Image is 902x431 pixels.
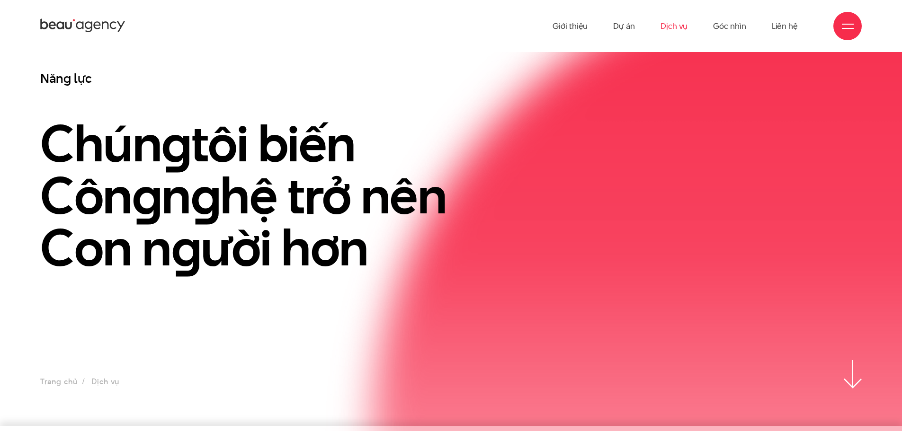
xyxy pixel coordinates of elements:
[40,70,651,87] h3: Năng lực
[171,212,201,283] en: g
[132,160,162,231] en: g
[40,376,77,387] a: Trang chủ
[40,117,651,273] h1: Chún tôi biến Côn n hệ trở nên Con n ười hơn
[191,160,221,231] en: g
[161,108,191,179] en: g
